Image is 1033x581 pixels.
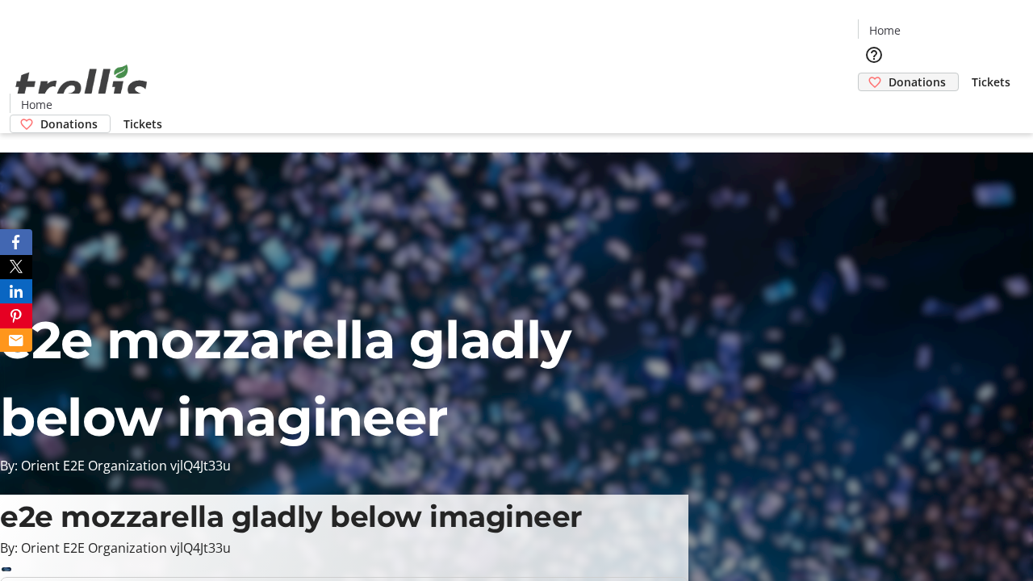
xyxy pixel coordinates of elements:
span: Tickets [123,115,162,132]
span: Home [869,22,901,39]
span: Home [21,96,52,113]
a: Donations [858,73,959,91]
span: Donations [889,73,946,90]
a: Home [10,96,62,113]
span: Donations [40,115,98,132]
a: Donations [10,115,111,133]
a: Tickets [111,115,175,132]
a: Tickets [959,73,1023,90]
button: Cart [858,91,890,123]
a: Home [859,22,910,39]
button: Help [858,39,890,71]
span: Tickets [972,73,1010,90]
img: Orient E2E Organization vjlQ4Jt33u's Logo [10,47,153,127]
